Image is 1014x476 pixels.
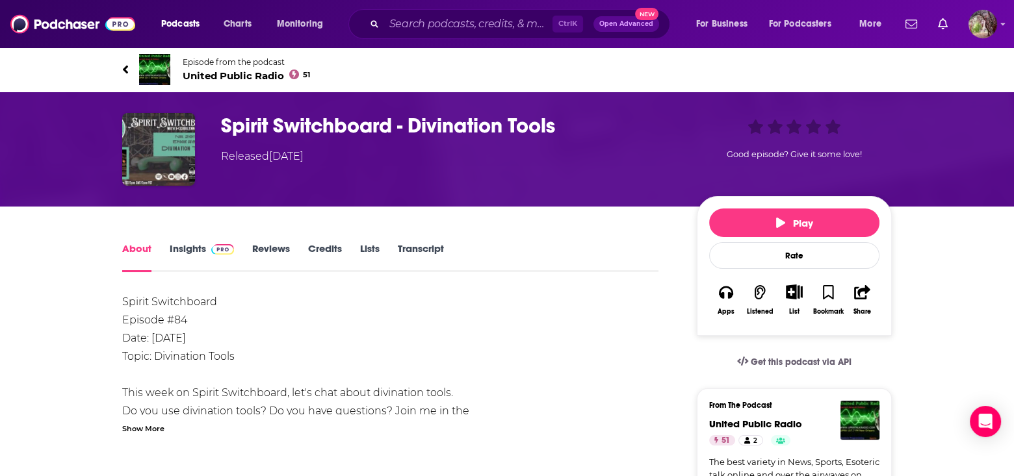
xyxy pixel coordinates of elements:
button: open menu [152,14,216,34]
a: Get this podcast via API [727,346,862,378]
a: About [122,242,151,272]
input: Search podcasts, credits, & more... [384,14,552,34]
h3: From The Podcast [709,401,869,410]
button: Bookmark [811,276,845,323]
img: United Public Radio [139,54,170,85]
button: Apps [709,276,743,323]
a: Show notifications dropdown [933,13,953,35]
a: 51 [709,435,735,445]
span: 51 [721,434,730,447]
div: Show More ButtonList [777,276,811,323]
span: Play [776,217,813,229]
button: Play [709,208,879,237]
a: Credits [308,242,342,272]
span: More [859,15,881,33]
span: Episode from the podcast [183,57,310,67]
span: Charts [224,15,252,33]
span: Logged in as MSanz [968,10,997,38]
span: Open Advanced [599,21,653,27]
img: United Public Radio [840,401,879,440]
button: open menu [850,14,898,34]
div: Bookmark [813,308,844,316]
h1: Spirit Switchboard - Divination Tools [221,113,676,138]
div: Released [DATE] [221,149,304,164]
img: User Profile [968,10,997,38]
div: Open Intercom Messenger [970,406,1001,437]
span: Monitoring [277,15,323,33]
button: open menu [268,14,340,34]
a: 2 [738,435,763,445]
span: United Public Radio [183,69,310,82]
div: Search podcasts, credits, & more... [361,9,682,39]
a: Transcript [398,242,444,272]
button: Show More Button [781,284,807,299]
button: Open AdvancedNew [593,16,659,32]
a: Charts [215,14,259,34]
span: 2 [753,434,757,447]
span: Podcasts [161,15,200,33]
button: open menu [760,14,850,34]
div: Listened [747,308,773,316]
a: United Public RadioEpisode from the podcastUnited Public Radio51 [122,54,892,85]
button: Show profile menu [968,10,997,38]
div: Share [853,308,871,316]
div: Rate [709,242,879,269]
img: Spirit Switchboard - Divination Tools [122,113,195,186]
a: Reviews [252,242,290,272]
a: InsightsPodchaser Pro [170,242,234,272]
button: open menu [687,14,764,34]
div: Apps [718,308,734,316]
span: For Business [696,15,747,33]
span: Good episode? Give it some love! [727,149,862,159]
a: Show notifications dropdown [900,13,922,35]
span: Get this podcast via API [751,357,851,368]
span: For Podcasters [769,15,831,33]
button: Share [846,276,879,323]
a: United Public Radio [709,418,802,430]
button: Listened [743,276,777,323]
span: New [635,8,658,20]
span: Ctrl K [552,16,583,32]
div: List [789,307,799,316]
img: Podchaser - Follow, Share and Rate Podcasts [10,12,135,36]
span: 51 [303,72,310,78]
img: Podchaser Pro [211,244,234,255]
a: Lists [360,242,380,272]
